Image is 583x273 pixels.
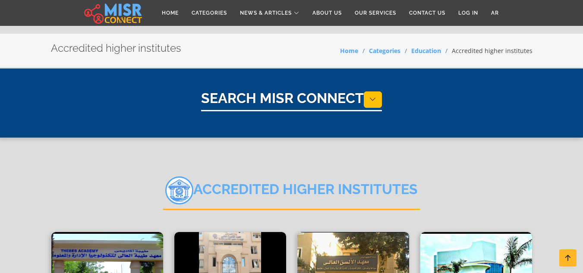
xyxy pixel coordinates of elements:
li: Accredited higher institutes [441,46,533,55]
a: Categories [369,47,400,55]
h2: Accredited higher institutes [163,176,420,210]
span: News & Articles [240,9,292,17]
a: About Us [306,5,348,21]
h2: Accredited higher institutes [51,42,181,55]
img: main.misr_connect [84,2,142,24]
a: Contact Us [403,5,452,21]
img: FbDy15iPXxA2RZqtQvVH.webp [165,176,193,204]
a: AR [485,5,505,21]
a: Home [155,5,185,21]
a: Our Services [348,5,403,21]
a: Education [411,47,441,55]
a: Home [340,47,358,55]
a: News & Articles [233,5,306,21]
h1: Search Misr Connect [201,90,382,111]
a: Categories [185,5,233,21]
a: Log in [452,5,485,21]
